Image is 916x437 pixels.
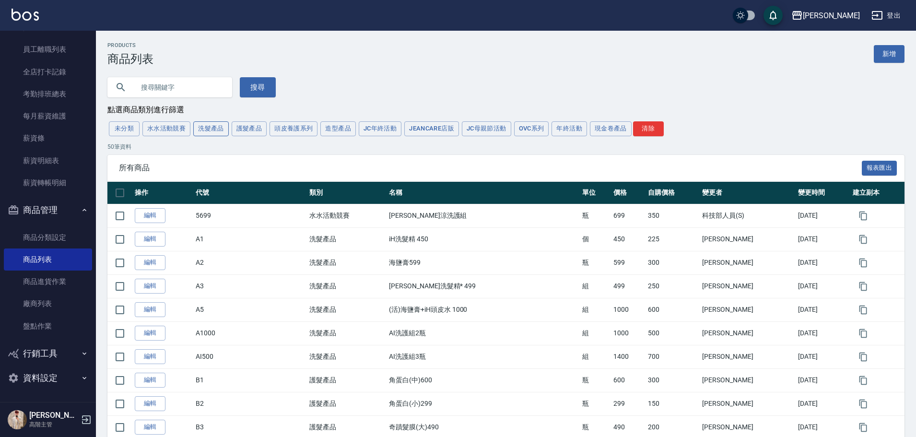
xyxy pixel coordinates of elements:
td: 組 [580,274,611,298]
h5: [PERSON_NAME] [29,411,78,420]
button: 資料設定 [4,366,92,390]
td: 300 [646,251,700,274]
a: 全店打卡記錄 [4,61,92,83]
a: 編輯 [135,373,165,388]
a: 編輯 [135,420,165,435]
a: 編輯 [135,279,165,294]
td: 個 [580,227,611,251]
td: [DATE] [796,227,850,251]
td: B2 [193,392,307,415]
div: [PERSON_NAME] [803,10,860,22]
button: save [763,6,783,25]
td: 瓶 [580,204,611,227]
td: 瓶 [580,368,611,392]
td: [PERSON_NAME] [700,321,796,345]
td: 洗髮產品 [307,345,387,368]
th: 變更時間 [796,182,850,204]
td: 225 [646,227,700,251]
td: [DATE] [796,204,850,227]
th: 名稱 [387,182,579,204]
td: 洗髮產品 [307,227,387,251]
td: 150 [646,392,700,415]
a: 薪資明細表 [4,150,92,172]
a: 盤點作業 [4,315,92,337]
button: JC年終活動 [359,121,401,136]
td: AI500 [193,345,307,368]
td: [DATE] [796,274,850,298]
a: 編輯 [135,302,165,317]
h3: 商品列表 [107,52,153,66]
button: 護髮產品 [232,121,267,136]
td: iH洗髮精 450 [387,227,579,251]
button: OVC系列 [514,121,549,136]
td: [DATE] [796,298,850,321]
td: [PERSON_NAME] [700,274,796,298]
td: 350 [646,204,700,227]
th: 價格 [611,182,646,204]
td: 599 [611,251,646,274]
td: 角蛋白(小)299 [387,392,579,415]
button: 清除 [633,121,664,136]
td: [DATE] [796,321,850,345]
td: 700 [646,345,700,368]
td: 洗髮產品 [307,274,387,298]
a: 每月薪資維護 [4,105,92,127]
td: 科技部人員(S) [700,204,796,227]
td: 1400 [611,345,646,368]
td: [PERSON_NAME] [700,251,796,274]
a: 員工離職列表 [4,38,92,60]
td: 250 [646,274,700,298]
a: 編輯 [135,232,165,247]
td: [PERSON_NAME]洗髮精* 499 [387,274,579,298]
td: A3 [193,274,307,298]
p: 高階主管 [29,420,78,429]
td: 600 [611,368,646,392]
td: 洗髮產品 [307,321,387,345]
p: 50 筆資料 [107,142,904,151]
td: 600 [646,298,700,321]
h2: Products [107,42,153,48]
a: 商品進貨作業 [4,271,92,293]
td: [PERSON_NAME]涼洗護組 [387,204,579,227]
td: A1 [193,227,307,251]
td: 1000 [611,321,646,345]
img: Logo [12,9,39,21]
input: 搜尋關鍵字 [134,74,224,100]
button: 報表匯出 [862,161,897,176]
td: 299 [611,392,646,415]
span: 所有商品 [119,163,862,173]
a: 報表匯出 [862,163,897,172]
td: AI洗護組2瓶 [387,321,579,345]
td: 水水活動競賽 [307,204,387,227]
td: 699 [611,204,646,227]
a: 廠商列表 [4,293,92,315]
a: 編輯 [135,396,165,411]
th: 類別 [307,182,387,204]
td: [PERSON_NAME] [700,368,796,392]
a: 商品分類設定 [4,226,92,248]
td: B1 [193,368,307,392]
td: 瓶 [580,392,611,415]
button: 年終活動 [552,121,587,136]
td: [DATE] [796,251,850,274]
button: 洗髮產品 [193,121,229,136]
td: 組 [580,345,611,368]
a: 新增 [874,45,904,63]
td: 護髮產品 [307,392,387,415]
td: 洗髮產品 [307,298,387,321]
button: JC母親節活動 [462,121,511,136]
td: [DATE] [796,345,850,368]
td: 300 [646,368,700,392]
img: Person [8,410,27,429]
button: 頭皮養護系列 [270,121,317,136]
td: A1000 [193,321,307,345]
button: [PERSON_NAME] [787,6,864,25]
button: 水水活動競賽 [142,121,190,136]
a: 編輯 [135,349,165,364]
th: 自購價格 [646,182,700,204]
a: 薪資條 [4,127,92,149]
button: 造型產品 [320,121,356,136]
td: [DATE] [796,392,850,415]
td: 499 [611,274,646,298]
td: 瓶 [580,251,611,274]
